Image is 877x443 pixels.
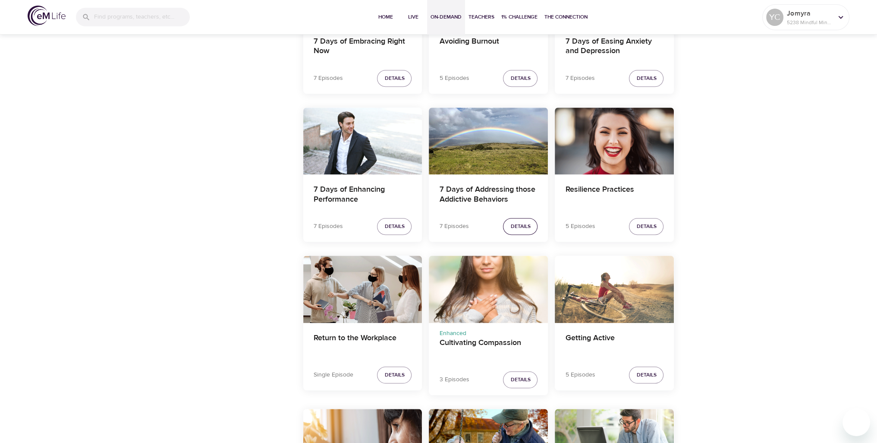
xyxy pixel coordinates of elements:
[377,218,412,235] button: Details
[503,371,538,388] button: Details
[555,256,674,323] button: Getting Active
[565,370,595,380] p: 5 Episodes
[439,338,538,359] h4: Cultivating Compassion
[429,256,548,323] button: Cultivating Compassion
[314,37,412,57] h4: 7 Days of Embracing Right Now
[629,218,663,235] button: Details
[384,222,404,231] span: Details
[636,74,656,83] span: Details
[314,185,412,206] h4: 7 Days of Enhancing Performance
[439,74,469,83] p: 5 Episodes
[503,70,538,87] button: Details
[510,222,530,231] span: Details
[565,185,663,206] h4: Resilience Practices
[565,222,595,231] p: 5 Episodes
[439,185,538,206] h4: 7 Days of Addressing those Addictive Behaviors
[510,375,530,384] span: Details
[431,13,462,22] span: On-Demand
[787,19,833,26] p: 5238 Mindful Minutes
[377,367,412,383] button: Details
[384,74,404,83] span: Details
[403,13,424,22] span: Live
[439,375,469,384] p: 3 Episodes
[439,222,468,231] p: 7 Episodes
[314,333,412,354] h4: Return to the Workplace
[629,70,663,87] button: Details
[28,6,66,26] img: logo
[636,370,656,380] span: Details
[384,370,404,380] span: Details
[842,408,870,436] iframe: Button to launch messaging window
[314,370,353,380] p: Single Episode
[303,256,422,323] button: Return to the Workplace
[766,9,783,26] div: YC
[439,37,538,57] h4: Avoiding Burnout
[314,74,343,83] p: 7 Episodes
[377,70,412,87] button: Details
[555,108,674,174] button: Resilience Practices
[94,8,190,26] input: Find programs, teachers, etc...
[565,74,594,83] p: 7 Episodes
[565,37,663,57] h4: 7 Days of Easing Anxiety and Depression
[303,108,422,174] button: 7 Days of Enhancing Performance
[468,13,494,22] span: Teachers
[636,222,656,231] span: Details
[375,13,396,22] span: Home
[429,108,548,174] button: 7 Days of Addressing those Addictive Behaviors
[510,74,530,83] span: Details
[314,222,343,231] p: 7 Episodes
[544,13,588,22] span: The Connection
[787,8,833,19] p: Jomyra
[503,218,538,235] button: Details
[439,329,466,337] span: Enhanced
[629,367,663,383] button: Details
[565,333,663,354] h4: Getting Active
[501,13,538,22] span: 1% Challenge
